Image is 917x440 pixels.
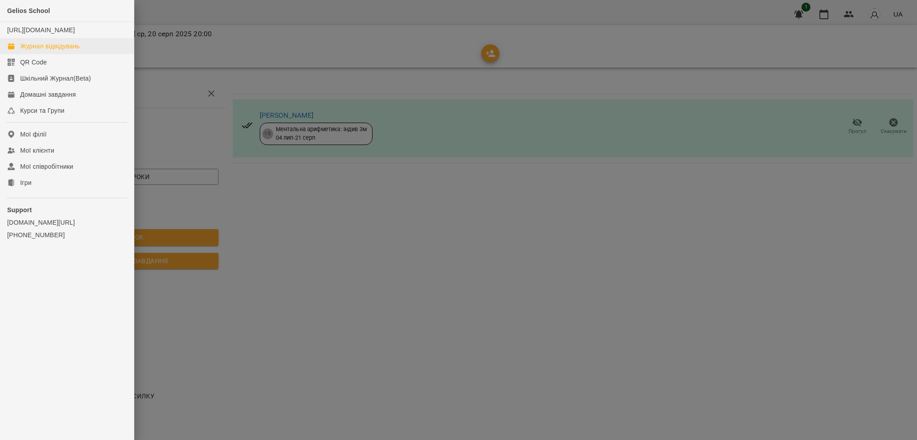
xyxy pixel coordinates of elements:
div: Шкільний Журнал(Beta) [20,74,91,83]
div: Домашні завдання [20,90,76,99]
span: Gelios School [7,7,50,14]
p: Support [7,205,127,214]
div: Ігри [20,178,31,187]
div: Журнал відвідувань [20,42,80,51]
div: Мої клієнти [20,146,54,155]
div: Курси та Групи [20,106,64,115]
div: Мої співробітники [20,162,73,171]
a: [DOMAIN_NAME][URL] [7,218,127,227]
a: [URL][DOMAIN_NAME] [7,26,75,34]
div: Мої філії [20,130,47,139]
a: [PHONE_NUMBER] [7,231,127,239]
div: QR Code [20,58,47,67]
